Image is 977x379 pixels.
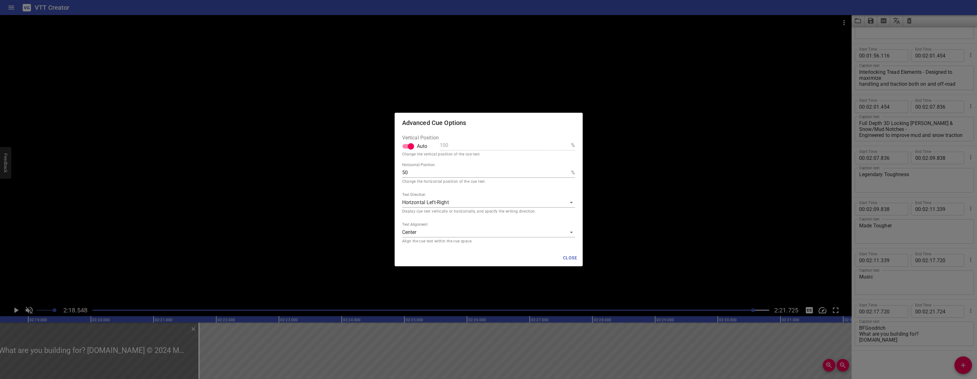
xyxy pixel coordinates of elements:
[571,142,575,149] p: %
[402,208,575,215] p: Display cue text vertically or horizontally, and specify the writing direction.
[417,143,428,150] span: Auto
[560,252,580,264] button: Close
[402,223,428,227] label: Text Alignment
[402,238,575,245] p: Align the cue text within the cue space.
[402,227,575,237] div: Center
[571,169,575,176] p: %
[402,163,434,167] label: Horizontal Position
[402,198,575,208] div: Horizontal Left-Right
[402,151,575,158] p: Change the vertical position of the cue text.
[563,254,578,262] span: Close
[402,179,575,185] p: Change the horizontal position of the cue text.
[402,118,575,128] h2: Advanced Cue Options
[402,135,439,140] legend: Vertical Position
[402,193,425,197] label: Text Direction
